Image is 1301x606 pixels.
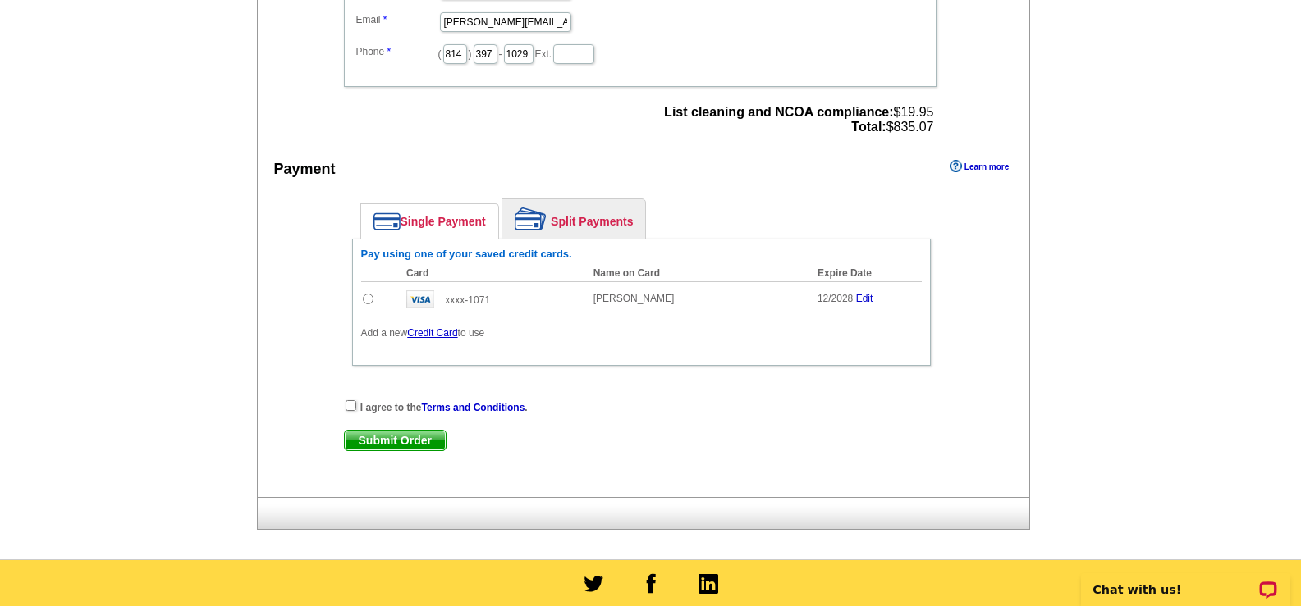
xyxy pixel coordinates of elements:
a: Single Payment [361,204,498,239]
a: Credit Card [407,327,457,339]
th: Card [398,265,585,282]
dd: ( ) - Ext. [352,40,928,66]
h6: Pay using one of your saved credit cards. [361,248,922,261]
label: Phone [356,44,438,59]
strong: I agree to the . [360,402,528,413]
span: [PERSON_NAME] [593,293,675,304]
a: Learn more [950,160,1009,173]
th: Expire Date [809,265,922,282]
span: xxxx-1071 [445,294,490,306]
span: Submit Order [345,431,446,450]
a: Terms and Conditions [422,402,525,413]
span: $19.95 $835.07 [664,105,933,134]
span: 12/2028 [818,293,853,304]
strong: List cleaning and NCOA compliance: [664,105,893,119]
label: Email [356,12,438,27]
th: Name on Card [585,265,809,282]
a: Edit [856,293,873,304]
img: split-payment.png [515,207,547,230]
strong: Total: [851,120,886,134]
div: Payment [274,158,336,180]
p: Add a new to use [361,326,922,340]
img: single-payment.png [373,212,401,230]
a: Split Payments [502,199,645,239]
iframe: LiveChat chat widget [1070,554,1301,606]
img: visa.gif [406,290,434,308]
